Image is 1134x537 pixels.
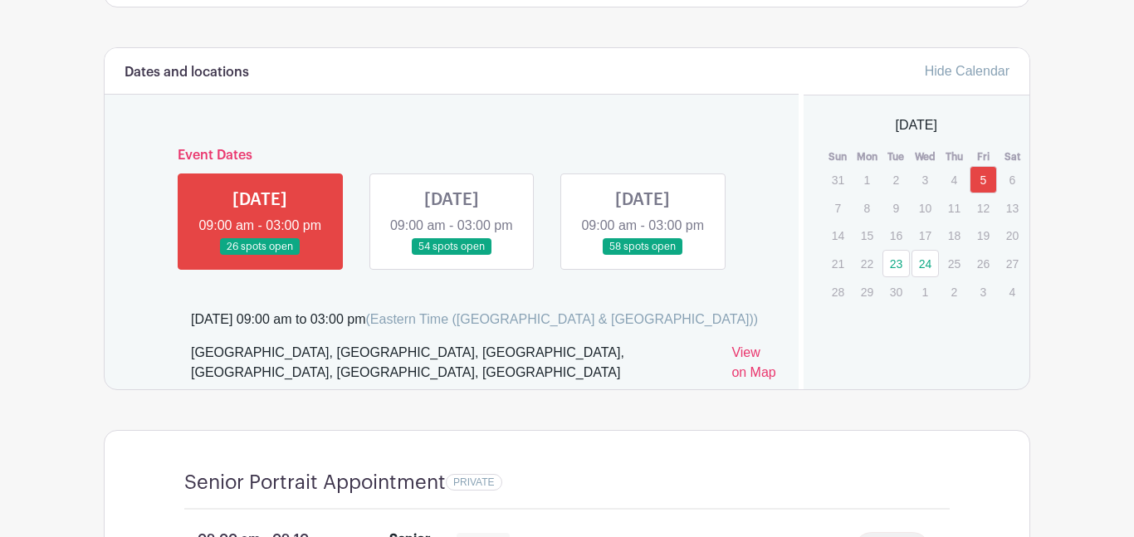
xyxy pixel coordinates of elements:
p: 14 [824,222,852,248]
p: 3 [912,167,939,193]
p: 2 [882,167,910,193]
p: 2 [941,279,968,305]
a: View on Map [731,343,778,389]
p: 12 [970,195,997,221]
h6: Event Dates [164,148,739,164]
span: [DATE] [896,115,937,135]
span: (Eastern Time ([GEOGRAPHIC_DATA] & [GEOGRAPHIC_DATA])) [365,312,758,326]
p: 31 [824,167,852,193]
p: 9 [882,195,910,221]
p: 10 [912,195,939,221]
p: 21 [824,251,852,276]
a: 5 [970,166,997,193]
th: Fri [969,149,998,165]
p: 4 [999,279,1026,305]
p: 25 [941,251,968,276]
p: 18 [941,222,968,248]
p: 22 [853,251,881,276]
a: 24 [912,250,939,277]
p: 13 [999,195,1026,221]
p: 4 [941,167,968,193]
th: Mon [853,149,882,165]
p: 27 [999,251,1026,276]
div: [DATE] 09:00 am to 03:00 pm [191,310,758,330]
a: Hide Calendar [925,64,1009,78]
div: [GEOGRAPHIC_DATA], [GEOGRAPHIC_DATA], [GEOGRAPHIC_DATA], [GEOGRAPHIC_DATA], [GEOGRAPHIC_DATA], [G... [191,343,718,389]
p: 7 [824,195,852,221]
p: 30 [882,279,910,305]
p: 19 [970,222,997,248]
p: 26 [970,251,997,276]
a: 23 [882,250,910,277]
p: 15 [853,222,881,248]
p: 1 [853,167,881,193]
span: PRIVATE [453,476,495,488]
th: Tue [882,149,911,165]
p: 28 [824,279,852,305]
th: Wed [911,149,940,165]
p: 1 [912,279,939,305]
th: Sun [824,149,853,165]
th: Sat [998,149,1027,165]
p: 17 [912,222,939,248]
p: 3 [970,279,997,305]
th: Thu [940,149,969,165]
p: 16 [882,222,910,248]
p: 20 [999,222,1026,248]
p: 29 [853,279,881,305]
h4: Senior Portrait Appointment [184,471,446,495]
h6: Dates and locations [125,65,249,81]
p: 11 [941,195,968,221]
p: 8 [853,195,881,221]
p: 6 [999,167,1026,193]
